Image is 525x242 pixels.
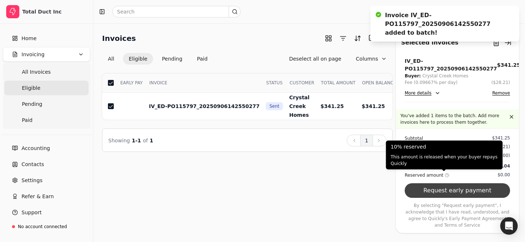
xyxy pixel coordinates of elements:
a: Eligible [4,81,89,95]
p: By selecting "Request early payment", I acknowledge that I have read, understood, and agree to Qu... [405,202,510,228]
div: Invoice filter options [102,53,213,65]
button: Deselect all on page [283,53,347,65]
span: Crystal Creek Homes [289,95,310,118]
a: Contacts [3,157,90,172]
span: Sent [269,103,279,110]
span: STATUS [266,80,283,86]
span: Refer & Earn [22,193,54,200]
div: $341.25 [492,135,510,141]
span: INVOICE [149,80,167,86]
div: Reserved amount [405,172,449,179]
span: 1 - 1 [132,138,141,143]
span: Settings [22,177,42,184]
span: of [143,138,148,143]
span: OPEN BALANCE [362,80,396,86]
p: This amount is released when your buyer repays Quickly [391,154,498,167]
span: Contacts [22,161,44,168]
span: Support [22,209,42,216]
span: All Invoices [22,68,51,76]
button: All [102,53,120,65]
a: Settings [3,173,90,188]
div: No account connected [18,223,67,230]
div: IV_ED-PO115797_20250906142550277 [405,57,497,73]
div: $341.25 [497,61,520,69]
button: Pending [156,53,188,65]
button: Sort [352,32,363,44]
a: No account connected [3,220,90,233]
h2: Invoices [102,32,136,44]
button: Column visibility settings [350,53,393,65]
div: $0.00 [498,172,510,178]
span: Eligible [22,84,40,92]
a: Accounting [3,141,90,155]
span: Showing [108,138,130,143]
input: Search [112,6,241,18]
button: Request early payment [405,183,510,198]
span: Invoicing [22,51,44,58]
div: Crystal Creek Homes [422,73,468,79]
span: 1 [150,138,153,143]
span: Paid [22,116,32,124]
button: 1 [360,135,373,146]
span: TOTAL AMOUNT [321,80,355,86]
span: $341.25 [320,103,344,109]
a: Pending [4,97,89,111]
button: Remove [492,89,510,97]
p: You've added 1 items to the batch. Add more invoices here to process them together. [400,112,507,126]
button: Support [3,205,90,220]
button: $341.25 [497,57,520,73]
p: 10% reserved [391,143,498,151]
div: Invoice IV_ED-PO115797_20250906142550277 added to batch! [385,11,505,37]
span: EARLY PAY [120,80,143,86]
button: Invoicing [3,47,90,62]
span: $341.25 [362,103,385,109]
span: CUSTOMER [289,80,314,86]
a: Home [3,31,90,46]
a: Paid [4,113,89,127]
div: Total Duct Inc [22,8,87,15]
a: All Invoices [4,65,89,79]
span: IV_ED-PO115797_20250906142550277 [149,103,260,109]
button: More details [405,89,440,97]
span: Home [22,35,36,42]
div: Subtotal [405,135,423,142]
button: ($28.21) [491,79,510,86]
div: Fee (0.09667% per day) [405,79,458,86]
button: Refer & Earn [3,189,90,204]
button: Paid [191,53,213,65]
span: Pending [22,100,42,108]
div: Buyer: [405,73,421,79]
span: Accounting [22,145,50,152]
div: Open Intercom Messenger [500,217,518,235]
button: Eligible [123,53,153,65]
